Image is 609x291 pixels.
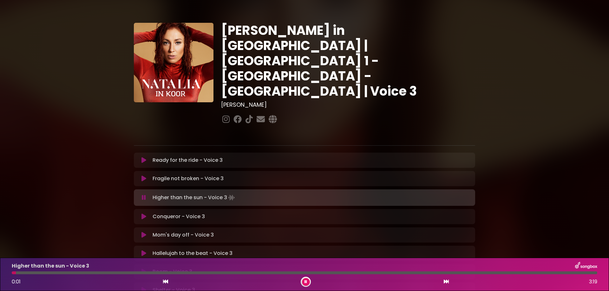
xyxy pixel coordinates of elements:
img: YTVS25JmS9CLUqXqkEhs [134,23,213,102]
p: Fragile not broken - Voice 3 [153,175,224,182]
img: songbox-logo-white.png [575,262,597,270]
span: 0:01 [12,278,21,285]
h3: [PERSON_NAME] [221,101,475,108]
p: Conqueror - Voice 3 [153,213,205,220]
h1: [PERSON_NAME] in [GEOGRAPHIC_DATA] | [GEOGRAPHIC_DATA] 1 - [GEOGRAPHIC_DATA] - [GEOGRAPHIC_DATA] ... [221,23,475,99]
p: Hallelujah to the beat - Voice 3 [153,250,232,257]
p: Higher than the sun - Voice 3 [12,262,89,270]
img: waveform4.gif [227,193,236,202]
p: Mom's day off - Voice 3 [153,231,214,239]
p: Ready for the ride - Voice 3 [153,156,223,164]
span: 3:19 [589,278,597,286]
p: Higher than the sun - Voice 3 [153,193,236,202]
